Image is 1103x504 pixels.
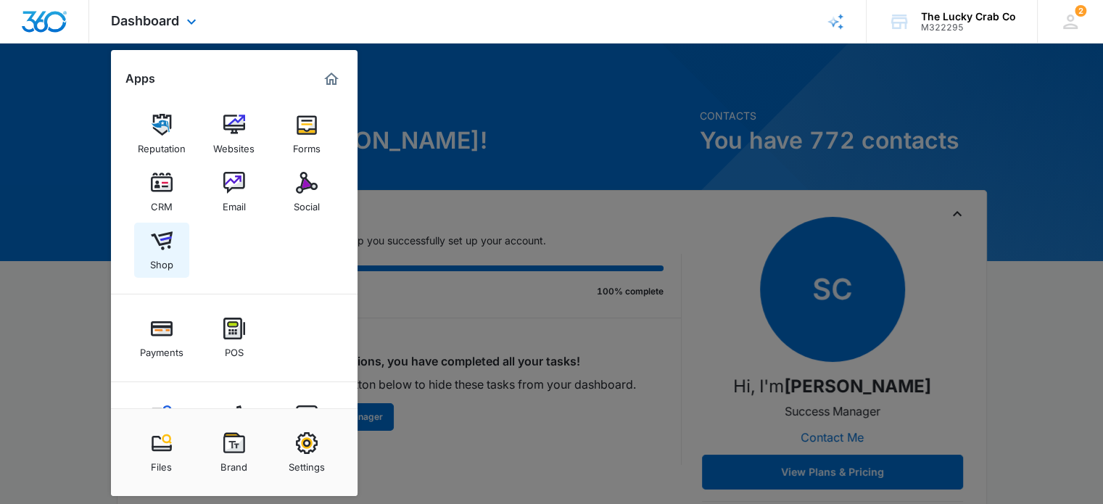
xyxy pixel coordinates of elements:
div: Payments [140,339,183,358]
a: CRM [134,165,189,220]
h2: Apps [125,72,155,86]
div: Brand [220,454,247,473]
a: Social [279,165,334,220]
div: POS [225,339,244,358]
span: Dashboard [111,13,179,28]
div: account name [921,11,1016,22]
a: Shop [134,223,189,278]
div: Files [151,454,172,473]
div: account id [921,22,1016,33]
div: Reputation [138,136,186,154]
a: Ads [207,398,262,453]
a: Brand [207,425,262,480]
a: Intelligence [279,398,334,453]
a: Settings [279,425,334,480]
a: Forms [279,107,334,162]
div: Shop [150,252,173,270]
a: Email [207,165,262,220]
a: POS [207,310,262,365]
a: Websites [207,107,262,162]
a: Marketing 360® Dashboard [320,67,343,91]
div: Websites [213,136,255,154]
div: Settings [289,454,325,473]
div: Forms [293,136,321,154]
a: Reputation [134,107,189,162]
div: Social [294,194,320,212]
div: Email [223,194,246,212]
a: Content [134,398,189,453]
div: CRM [151,194,173,212]
div: notifications count [1075,5,1086,17]
a: Payments [134,310,189,365]
span: 2 [1075,5,1086,17]
a: Files [134,425,189,480]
